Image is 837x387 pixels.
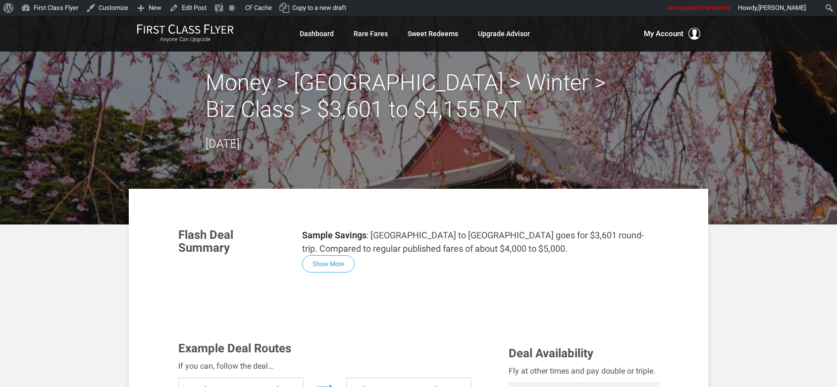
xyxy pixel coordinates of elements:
[178,341,291,355] span: Example Deal Routes
[137,24,234,34] img: First Class Flyer
[206,69,631,123] h2: Money > [GEOGRAPHIC_DATA] > Winter > Biz Class > $3,601 to $4,155 R/T
[644,28,700,40] button: My Account
[758,4,806,11] span: [PERSON_NAME]
[206,137,240,151] time: [DATE]
[509,346,593,360] span: Deal Availability
[178,228,287,255] h3: Flash Deal Summary
[178,360,471,373] div: If you can, follow the deal…
[478,25,530,43] a: Upgrade Advisor
[137,24,234,44] a: First Class FlyerAnyone Can Upgrade
[509,365,659,378] div: Fly at other times and pay double or triple.
[408,25,458,43] a: Sweet Redeems
[667,4,731,11] span: Unsuspend Transients
[137,36,234,43] small: Anyone Can Upgrade
[302,255,355,273] button: Show More
[302,228,659,255] p: : [GEOGRAPHIC_DATA] to [GEOGRAPHIC_DATA] goes for $3,601 round-trip. Compared to regular publishe...
[354,25,388,43] a: Rare Fares
[644,28,683,40] span: My Account
[300,25,334,43] a: Dashboard
[302,230,366,240] strong: Sample Savings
